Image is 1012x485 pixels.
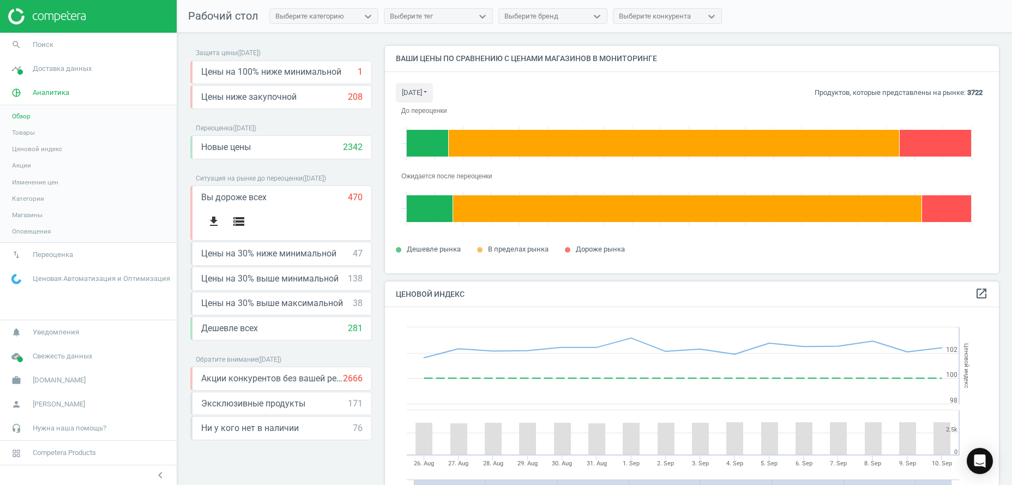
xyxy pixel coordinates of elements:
[196,175,303,182] span: Ситуация на рынке до переоценки
[343,373,363,385] div: 2666
[954,448,957,456] text: 0
[946,346,957,354] text: 102
[201,422,299,434] span: Ни у кого нет в наличии
[504,11,558,21] div: Выберите бренд
[6,418,27,439] i: headset_mic
[201,66,341,78] span: Цены на 100% ниже минимальной
[6,322,27,343] i: notifications
[488,245,549,253] span: В пределах рынка
[390,11,433,21] div: Выберите тег
[967,448,993,474] div: Open Intercom Messenger
[8,8,86,25] img: ajHJNr6hYgQAAAAASUVORK5CYII=
[483,460,503,467] tspan: 28. Aug
[12,112,31,121] span: Обзор
[692,460,709,467] tspan: 3. Sep
[233,124,256,132] span: ( [DATE] )
[6,370,27,391] i: work
[348,191,363,203] div: 470
[864,460,881,467] tspan: 8. Sep
[517,460,538,467] tspan: 29. Aug
[552,460,572,467] tspan: 30. Aug
[207,215,220,228] i: get_app
[12,161,31,170] span: Акции
[6,34,27,55] i: search
[12,145,62,153] span: Ценовой индекс
[201,322,258,334] span: Дешевле всех
[587,460,607,467] tspan: 31. Aug
[258,356,281,363] span: ( [DATE] )
[343,141,363,153] div: 2342
[201,191,267,203] span: Вы дороже всех
[385,282,999,307] h4: Ценовой индекс
[275,11,344,21] div: Выберите категорию
[385,46,999,71] h4: Ваши цены по сравнению с ценами магазинов в мониторинге
[830,460,847,467] tspan: 7. Sep
[576,245,625,253] span: Дороже рынка
[6,346,27,367] i: cloud_done
[6,82,27,103] i: pie_chart_outlined
[963,343,970,388] tspan: Ценовой индекс
[401,107,447,115] tspan: До переоценки
[33,40,53,50] span: Поиск
[6,58,27,79] i: timeline
[226,209,251,235] button: storage
[358,66,363,78] div: 1
[12,211,43,219] span: Магазины
[407,245,461,253] span: Дешевле рынка
[196,124,233,132] span: Переоценка
[975,287,988,300] i: open_in_new
[201,141,251,153] span: Новые цены
[401,172,492,180] tspan: Ожидается после переоценки
[33,375,86,385] span: [DOMAIN_NAME]
[12,194,44,203] span: Категории
[33,327,79,337] span: Уведомления
[237,49,261,57] span: ( [DATE] )
[11,274,21,284] img: wGWNvw8QSZomAAAAABJRU5ErkJggg==
[396,83,433,103] button: [DATE]
[815,88,983,98] p: Продуктов, которые представлены на рынке:
[348,398,363,410] div: 171
[33,448,96,458] span: Competera Products
[348,91,363,103] div: 208
[201,91,297,103] span: Цены ниже закупочной
[201,209,226,235] button: get_app
[12,128,35,137] span: Товары
[196,356,258,363] span: Обратите внимание
[201,373,343,385] span: Акции конкурентов без вашей реакции
[932,460,952,467] tspan: 10. Sep
[950,397,957,404] text: 98
[196,49,237,57] span: Защита цены
[33,423,106,433] span: Нужна наша помощь?
[33,250,73,260] span: Переоценка
[975,287,988,301] a: open_in_new
[353,422,363,434] div: 76
[201,248,336,260] span: Цены на 30% ниже минимальной
[6,244,27,265] i: swap_vert
[201,297,343,309] span: Цены на 30% выше максимальной
[154,469,167,482] i: chevron_left
[623,460,640,467] tspan: 1. Sep
[899,460,916,467] tspan: 9. Sep
[12,227,51,236] span: Оповещения
[33,274,170,284] span: Ценовая Автоматизация и Оптимизация
[946,371,957,379] text: 100
[201,398,305,410] span: Эксклюзивные продукты
[657,460,674,467] tspan: 2. Sep
[967,88,983,97] b: 3722
[303,175,326,182] span: ( [DATE] )
[12,178,58,187] span: Изменение цен
[946,426,957,433] text: 2.5k
[796,460,812,467] tspan: 6. Sep
[414,460,434,467] tspan: 26. Aug
[33,64,92,74] span: Доставка данных
[761,460,778,467] tspan: 5. Sep
[353,248,363,260] div: 47
[33,399,85,409] span: [PERSON_NAME]
[201,273,339,285] span: Цены на 30% выше минимальной
[619,11,691,21] div: Выберите конкурента
[726,460,743,467] tspan: 4. Sep
[33,88,69,98] span: Аналитика
[232,215,245,228] i: storage
[348,322,363,334] div: 281
[348,273,363,285] div: 138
